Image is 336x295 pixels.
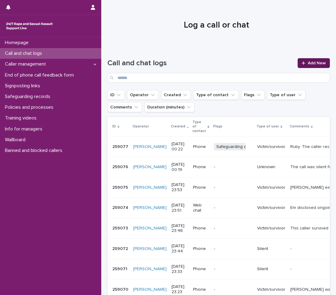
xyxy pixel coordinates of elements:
[2,40,33,46] p: Homepage
[133,287,167,292] a: [PERSON_NAME]
[2,83,45,89] p: Signposting links
[193,287,209,292] p: Phone
[257,185,285,190] p: Victim/survivor
[267,90,306,100] button: Type of user
[172,264,188,274] p: [DATE] 23:33
[172,223,188,234] p: [DATE] 23:46
[172,244,188,254] p: [DATE] 23:44
[290,265,293,272] p: -
[107,90,125,100] button: ID
[257,246,285,252] p: Silent
[2,94,55,100] p: Safeguarding records
[5,20,54,32] img: rhQMoQhaT3yELyF149Cw
[172,182,188,193] p: [DATE] 23:53
[214,165,252,170] p: -
[214,205,252,210] p: -
[145,102,195,112] button: Duration (minutes)
[112,265,129,272] p: 259071
[112,286,129,292] p: 259070
[241,90,265,100] button: Flags
[2,126,47,132] p: Info for managers
[107,73,330,83] input: Search
[193,203,209,213] p: Web chat
[290,245,293,252] p: -
[193,246,209,252] p: Phone
[193,185,209,190] p: Phone
[127,90,159,100] button: Operator
[214,246,252,252] p: -
[133,144,167,149] a: [PERSON_NAME]
[112,184,129,190] p: 259075
[257,123,279,130] p: Type of user
[308,61,326,65] span: Add New
[133,185,167,190] a: [PERSON_NAME]
[257,267,285,272] p: Silent
[112,143,129,149] p: 259077
[133,123,149,130] p: Operator
[133,205,167,210] a: [PERSON_NAME]
[161,90,191,100] button: Created
[213,123,222,130] p: Flags
[2,72,79,78] p: End of phone call feedback form
[193,226,209,231] p: Phone
[257,205,285,210] p: Victim/survivor
[112,163,129,170] p: 259076
[2,137,30,143] p: Wallboard
[112,245,129,252] p: 259072
[257,287,285,292] p: Victim/survivor
[214,267,252,272] p: -
[257,144,285,149] p: Victim/survivor
[214,287,252,292] p: -
[172,203,188,213] p: [DATE] 23:51
[192,119,206,134] p: Type of contact
[107,59,294,68] h1: Call and chat logs
[2,115,41,121] p: Training videos
[290,123,309,130] p: Comments
[172,142,188,152] p: [DATE] 00:22
[171,123,185,130] p: Created
[214,143,263,151] span: Safeguarding concern
[112,123,116,130] p: ID
[172,162,188,172] p: [DATE] 00:19
[172,284,188,295] p: [DATE] 23:23
[257,226,285,231] p: Victim/survivor
[193,267,209,272] p: Phone
[112,204,129,210] p: 259074
[112,225,129,231] p: 259073
[107,20,325,31] h1: Log a call or chat
[133,246,167,252] a: [PERSON_NAME]
[257,165,285,170] p: Unknown
[133,165,167,170] a: [PERSON_NAME]
[2,51,47,56] p: Call and chat logs
[193,144,209,149] p: Phone
[133,226,167,231] a: [PERSON_NAME]
[2,104,58,110] p: Policies and processes
[193,90,239,100] button: Type of contact
[133,267,167,272] a: [PERSON_NAME]
[2,148,67,153] p: Banned and blocked callers
[2,61,51,67] p: Caller management
[107,102,142,112] button: Comments
[214,185,252,190] p: -
[193,165,209,170] p: Phone
[298,58,330,68] a: Add New
[214,226,252,231] p: -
